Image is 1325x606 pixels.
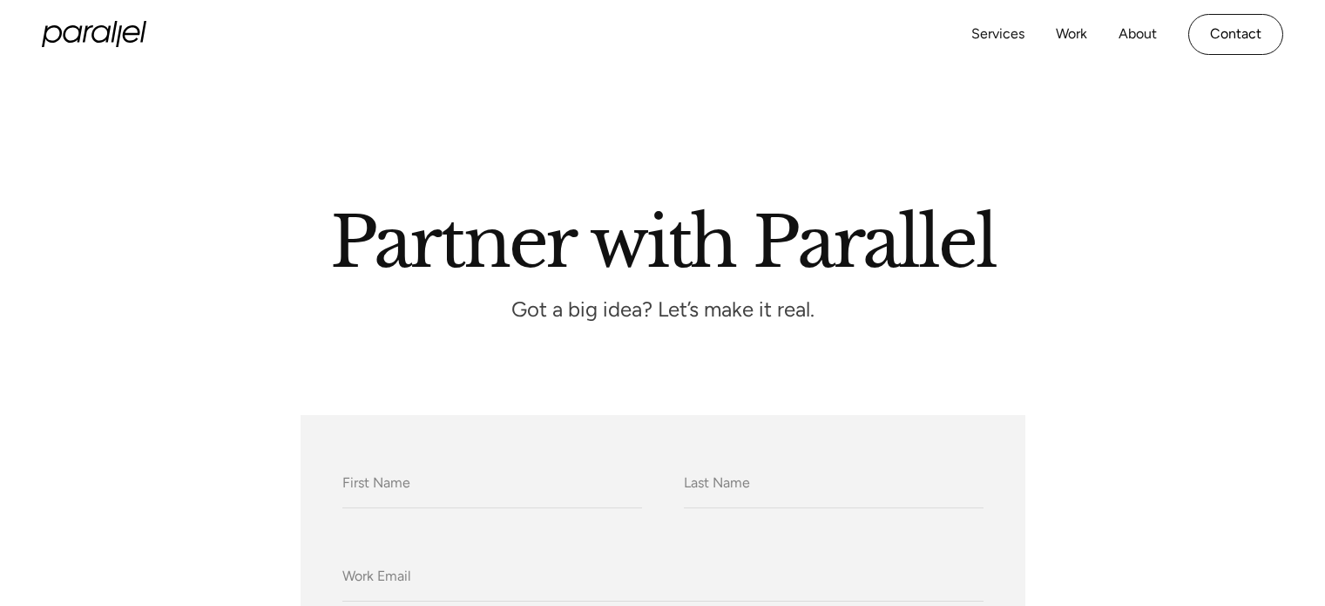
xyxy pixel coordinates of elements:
a: Services [971,22,1024,47]
input: Last Name [684,460,984,508]
p: Got a big idea? Let’s make it real. [402,303,924,317]
a: Work [1056,22,1087,47]
a: About [1119,22,1157,47]
h2: Partner with Parallel [166,208,1159,268]
input: First Name [342,460,642,508]
input: Work Email [342,554,984,602]
a: Contact [1188,14,1283,55]
a: home [42,21,146,47]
